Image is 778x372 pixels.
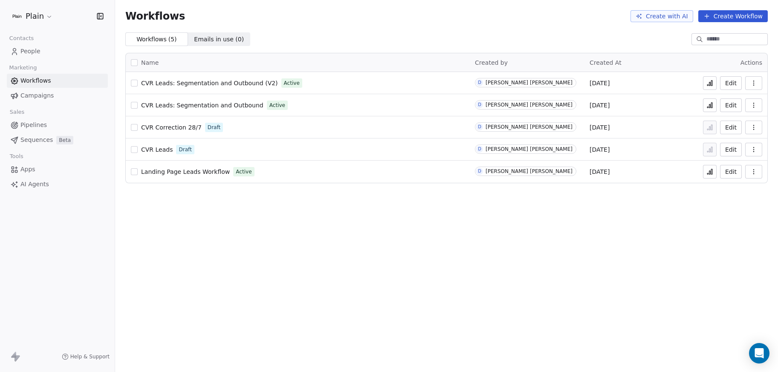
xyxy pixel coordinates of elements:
span: Sales [6,106,28,118]
span: Active [269,101,285,109]
span: Campaigns [20,91,54,100]
span: Plain [26,11,44,22]
span: Draft [208,124,220,131]
a: Apps [7,162,108,176]
a: CVR Leads: Segmentation and Outbound (V2) [141,79,278,87]
span: Marketing [6,61,40,74]
a: Help & Support [62,353,110,360]
div: D [478,146,481,153]
span: Name [141,58,159,67]
a: CVR Leads [141,145,173,154]
a: People [7,44,108,58]
a: CVR Leads: Segmentation and Outbound [141,101,263,110]
span: CVR Leads: Segmentation and Outbound [141,102,263,109]
div: [PERSON_NAME] [PERSON_NAME] [486,124,573,130]
a: Pipelines [7,118,108,132]
span: Created At [590,59,622,66]
div: [PERSON_NAME] [PERSON_NAME] [486,80,573,86]
span: Draft [179,146,191,153]
span: Actions [740,59,762,66]
img: Plain-Logo-Tile.png [12,11,22,21]
button: Edit [720,165,742,179]
div: D [478,101,481,108]
button: Edit [720,98,742,112]
span: Pipelines [20,121,47,130]
span: AI Agents [20,180,49,189]
button: Edit [720,76,742,90]
span: Workflows [20,76,51,85]
div: D [478,124,481,130]
span: [DATE] [590,145,610,154]
div: [PERSON_NAME] [PERSON_NAME] [486,102,573,108]
a: CVR Correction 28/7 [141,123,202,132]
span: Active [236,168,252,176]
div: D [478,168,481,175]
span: Active [284,79,300,87]
span: Help & Support [70,353,110,360]
span: Tools [6,150,27,163]
span: People [20,47,40,56]
button: Plain [10,9,55,23]
span: CVR Leads: Segmentation and Outbound (V2) [141,80,278,87]
a: Landing Page Leads Workflow [141,167,230,176]
div: [PERSON_NAME] [PERSON_NAME] [486,168,573,174]
span: Beta [56,136,73,144]
a: AI Agents [7,177,108,191]
span: CVR Leads [141,146,173,153]
span: Emails in use ( 0 ) [194,35,244,44]
div: Open Intercom Messenger [749,343,769,363]
span: CVR Correction 28/7 [141,124,202,131]
span: Landing Page Leads Workflow [141,168,230,175]
button: Edit [720,143,742,156]
div: [PERSON_NAME] [PERSON_NAME] [486,146,573,152]
div: D [478,79,481,86]
span: [DATE] [590,123,610,132]
span: Apps [20,165,35,174]
span: [DATE] [590,79,610,87]
span: Sequences [20,136,53,144]
a: Workflows [7,74,108,88]
span: [DATE] [590,101,610,110]
a: SequencesBeta [7,133,108,147]
button: Create Workflow [698,10,768,22]
a: Campaigns [7,89,108,103]
button: Create with AI [630,10,693,22]
span: [DATE] [590,167,610,176]
span: Contacts [6,32,38,45]
span: Workflows [125,10,185,22]
button: Edit [720,121,742,134]
span: Created by [475,59,508,66]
